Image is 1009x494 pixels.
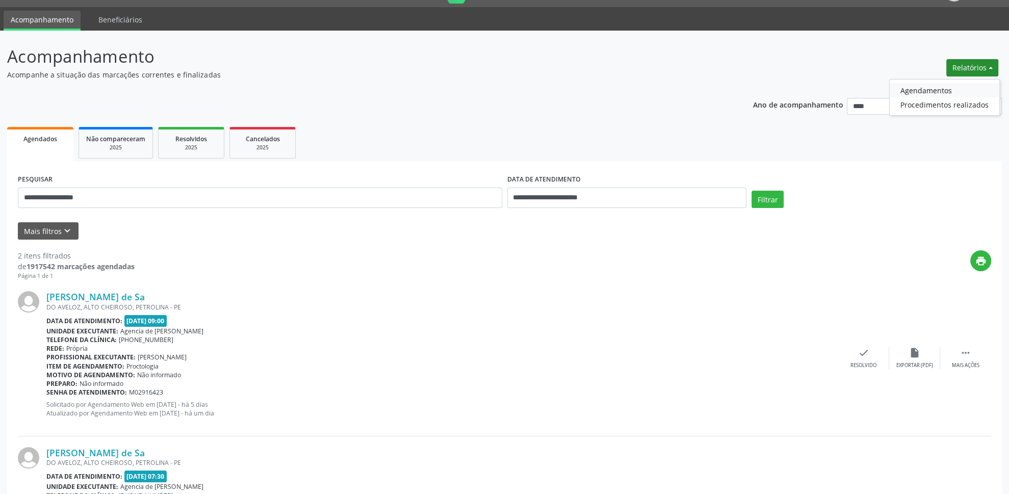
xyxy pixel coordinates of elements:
[46,458,838,467] div: DO AVELOZ, ALTO CHEIROSO, PETROLINA - PE
[46,379,77,388] b: Preparo:
[46,327,118,335] b: Unidade executante:
[858,347,869,358] i: check
[46,362,124,371] b: Item de agendamento:
[752,191,784,208] button: Filtrar
[46,303,838,311] div: DO AVELOZ, ALTO CHEIROSO, PETROLINA - PE
[166,144,217,151] div: 2025
[86,135,145,143] span: Não compareceram
[175,135,207,143] span: Resolvidos
[18,222,79,240] button: Mais filtroskeyboard_arrow_down
[46,291,145,302] a: [PERSON_NAME] de Sa
[952,362,979,369] div: Mais ações
[18,272,135,280] div: Página 1 de 1
[46,353,136,361] b: Profissional executante:
[970,250,991,271] button: print
[909,347,920,358] i: insert_drive_file
[896,362,933,369] div: Exportar (PDF)
[246,135,280,143] span: Cancelados
[7,44,704,69] p: Acompanhamento
[46,317,122,325] b: Data de atendimento:
[850,362,876,369] div: Resolvido
[120,482,203,491] span: Agencia de [PERSON_NAME]
[66,344,88,353] span: Própria
[46,388,127,397] b: Senha de atendimento:
[975,255,987,267] i: print
[137,371,181,379] span: Não informado
[119,335,173,344] span: [PHONE_NUMBER]
[129,388,163,397] span: M02916423
[46,344,64,353] b: Rede:
[46,400,838,418] p: Solicitado por Agendamento Web em [DATE] - há 5 dias Atualizado por Agendamento Web em [DATE] - h...
[753,98,843,111] p: Ano de acompanhamento
[27,262,135,271] strong: 1917542 marcações agendadas
[91,11,149,29] a: Beneficiários
[18,261,135,272] div: de
[507,172,581,188] label: DATA DE ATENDIMENTO
[889,79,1000,116] ul: Relatórios
[46,447,145,458] a: [PERSON_NAME] de Sa
[18,291,39,313] img: img
[4,11,81,31] a: Acompanhamento
[23,135,57,143] span: Agendados
[18,447,39,469] img: img
[890,97,999,112] a: Procedimentos realizados
[7,69,704,80] p: Acompanhe a situação das marcações correntes e finalizadas
[124,471,167,482] span: [DATE] 07:30
[46,482,118,491] b: Unidade executante:
[946,59,998,76] button: Relatórios
[124,315,167,327] span: [DATE] 09:00
[960,347,971,358] i: 
[237,144,288,151] div: 2025
[138,353,187,361] span: [PERSON_NAME]
[80,379,123,388] span: Não informado
[120,327,203,335] span: Agencia de [PERSON_NAME]
[46,472,122,481] b: Data de atendimento:
[62,225,73,237] i: keyboard_arrow_down
[18,250,135,261] div: 2 itens filtrados
[890,83,999,97] a: Agendamentos
[18,172,53,188] label: PESQUISAR
[126,362,159,371] span: Proctologia
[46,371,135,379] b: Motivo de agendamento:
[86,144,145,151] div: 2025
[46,335,117,344] b: Telefone da clínica:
